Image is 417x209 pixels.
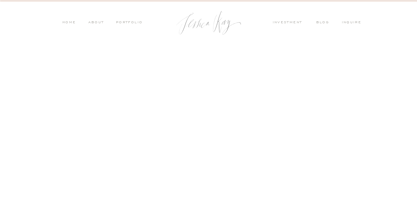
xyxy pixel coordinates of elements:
a: HOME [62,20,76,26]
a: PORTFOLIO [115,20,143,26]
a: ABOUT [87,20,104,26]
a: inquire [342,20,365,26]
a: investment [273,20,306,26]
a: blog [316,20,334,26]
